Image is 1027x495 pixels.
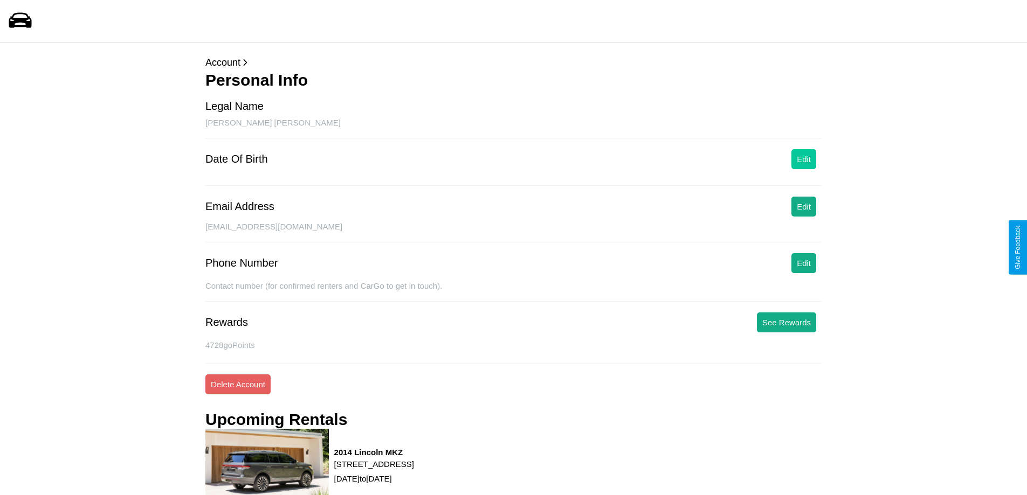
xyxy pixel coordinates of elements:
[205,118,822,138] div: [PERSON_NAME] [PERSON_NAME]
[205,54,822,71] p: Account
[791,149,816,169] button: Edit
[791,197,816,217] button: Edit
[205,410,347,429] h3: Upcoming Rentals
[334,457,414,471] p: [STREET_ADDRESS]
[205,257,278,269] div: Phone Number
[334,471,414,486] p: [DATE] to [DATE]
[205,338,822,352] p: 4728 goPoints
[205,153,268,165] div: Date Of Birth
[205,281,822,302] div: Contact number (for confirmed renters and CarGo to get in touch).
[757,312,816,332] button: See Rewards
[1014,226,1022,269] div: Give Feedback
[334,448,414,457] h3: 2014 Lincoln MKZ
[205,316,248,329] div: Rewards
[205,222,822,242] div: [EMAIL_ADDRESS][DOMAIN_NAME]
[205,71,822,89] h3: Personal Info
[205,374,271,394] button: Delete Account
[205,200,274,213] div: Email Address
[205,100,264,113] div: Legal Name
[791,253,816,273] button: Edit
